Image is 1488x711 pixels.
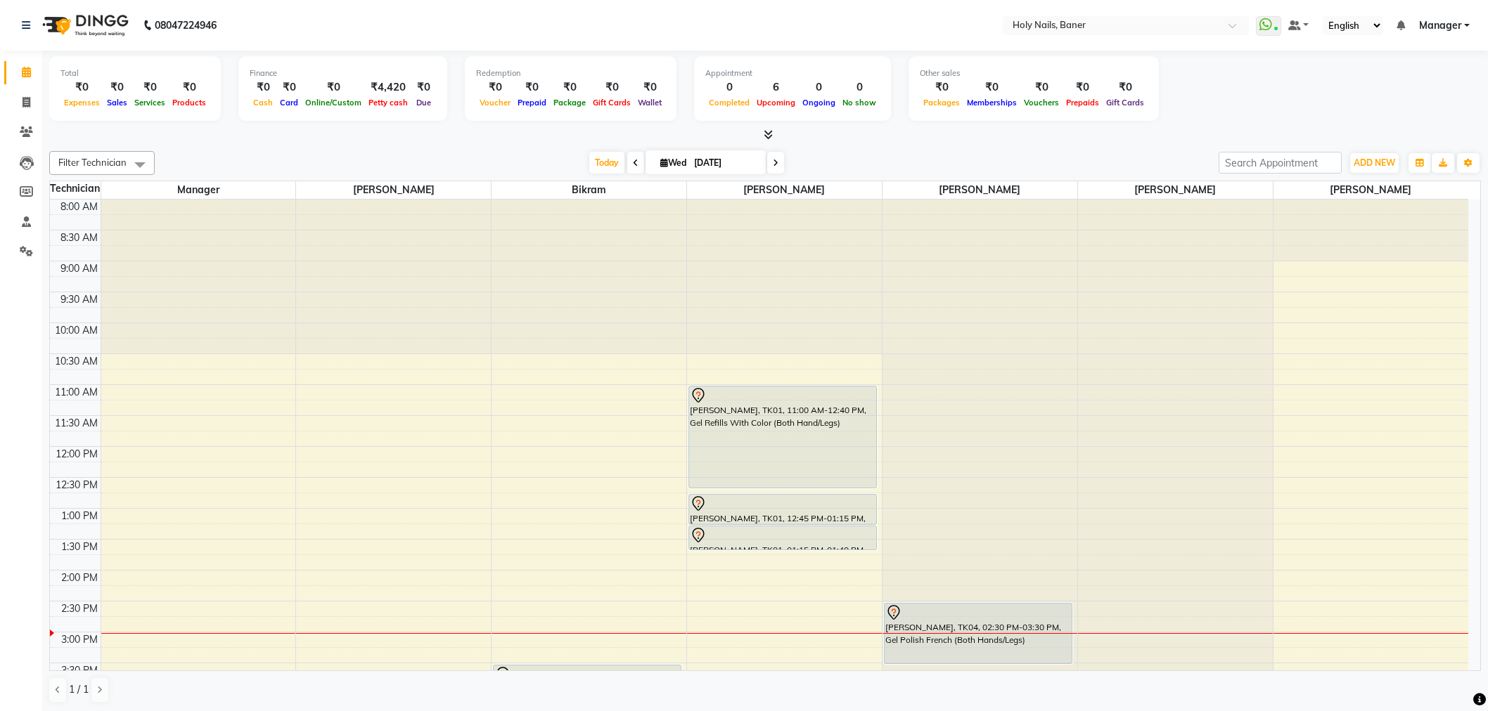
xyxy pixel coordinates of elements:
div: 11:00 AM [52,385,101,400]
div: ₹0 [250,79,276,96]
div: ₹0 [963,79,1020,96]
span: [PERSON_NAME] [296,181,491,199]
div: Other sales [920,67,1148,79]
button: ADD NEW [1350,153,1399,173]
div: [PERSON_NAME], TK04, 02:30 PM-03:30 PM, Gel Polish French (Both Hands/Legs) [885,604,1072,663]
div: 3:00 PM [58,632,101,647]
span: Voucher [476,98,514,107]
div: ₹0 [1020,79,1063,96]
span: Memberships [963,98,1020,107]
div: [PERSON_NAME], TK01, 11:00 AM-12:40 PM, Gel Refills With Color (Both Hand/Legs) [689,386,876,488]
div: ₹4,420 [365,79,411,96]
div: ₹0 [169,79,210,96]
span: Products [169,98,210,107]
span: [PERSON_NAME] [687,181,882,199]
div: 8:00 AM [58,200,101,214]
div: [PERSON_NAME], TK01, 12:45 PM-01:15 PM, Gel Extension Removal (Both Hands/Feet) [689,495,876,524]
div: ₹0 [411,79,436,96]
span: Upcoming [753,98,799,107]
span: Gift Cards [589,98,634,107]
div: 12:30 PM [53,478,101,493]
span: Ongoing [799,98,839,107]
div: Appointment [705,67,880,79]
span: Filter Technician [58,157,127,168]
div: 10:30 AM [52,354,101,369]
div: 2:30 PM [58,601,101,616]
span: [PERSON_NAME] [1078,181,1273,199]
span: Vouchers [1020,98,1063,107]
div: ₹0 [514,79,550,96]
div: 1:00 PM [58,509,101,523]
span: [PERSON_NAME] [1274,181,1468,199]
div: 1:30 PM [58,540,101,554]
span: Prepaid [514,98,550,107]
div: ₹0 [1063,79,1103,96]
input: Search Appointment [1219,152,1342,174]
div: 10:00 AM [52,323,101,338]
span: Today [589,152,624,174]
div: 8:30 AM [58,230,101,245]
span: Cash [250,98,276,107]
span: Online/Custom [302,98,365,107]
span: Prepaids [1063,98,1103,107]
span: ADD NEW [1354,157,1395,168]
span: Due [413,98,435,107]
img: logo [36,6,132,45]
span: No show [839,98,880,107]
div: 12:00 PM [53,447,101,462]
div: ₹0 [276,79,302,96]
div: 9:00 AM [58,261,101,276]
div: [PERSON_NAME], TK01, 01:15 PM-01:40 PM, Gel Polish Removal (Both Hands/Legs) [689,526,876,549]
div: ₹0 [1103,79,1148,96]
div: 9:30 AM [58,292,101,307]
div: ₹0 [476,79,514,96]
span: Completed [705,98,753,107]
div: ₹0 [634,79,665,96]
div: Total [60,67,210,79]
div: Redemption [476,67,665,79]
div: ₹0 [131,79,169,96]
div: ₹0 [589,79,634,96]
div: 0 [839,79,880,96]
input: 2025-09-03 [690,152,760,174]
div: ₹0 [550,79,589,96]
span: Packages [920,98,963,107]
span: Expenses [60,98,103,107]
span: Gift Cards [1103,98,1148,107]
span: [PERSON_NAME] [883,181,1077,199]
div: 0 [705,79,753,96]
div: Finance [250,67,436,79]
span: Petty cash [365,98,411,107]
span: Package [550,98,589,107]
span: Sales [103,98,131,107]
span: Manager [1419,18,1461,33]
span: 1 / 1 [69,682,89,697]
div: 6 [753,79,799,96]
span: Bikram [492,181,686,199]
span: Wallet [634,98,665,107]
div: 0 [799,79,839,96]
div: ₹0 [302,79,365,96]
span: Manager [101,181,296,199]
span: Wed [657,157,690,168]
span: Card [276,98,302,107]
div: ₹0 [60,79,103,96]
div: 2:00 PM [58,570,101,585]
div: 11:30 AM [52,416,101,431]
div: Technician [50,181,101,196]
div: ₹0 [103,79,131,96]
div: 3:30 PM [58,663,101,678]
div: ₹0 [920,79,963,96]
span: Services [131,98,169,107]
b: 08047224946 [155,6,217,45]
